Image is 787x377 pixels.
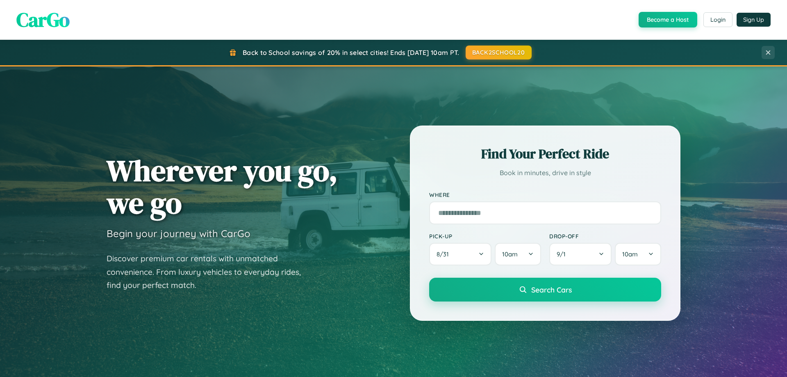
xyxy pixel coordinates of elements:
span: 10am [502,250,518,258]
button: BACK2SCHOOL20 [466,46,532,59]
span: Back to School savings of 20% in select cities! Ends [DATE] 10am PT. [243,48,459,57]
h2: Find Your Perfect Ride [429,145,661,163]
label: Drop-off [549,233,661,240]
button: Login [703,12,732,27]
p: Discover premium car rentals with unmatched convenience. From luxury vehicles to everyday rides, ... [107,252,312,292]
p: Book in minutes, drive in style [429,167,661,179]
span: CarGo [16,6,70,33]
label: Where [429,191,661,198]
label: Pick-up [429,233,541,240]
button: 9/1 [549,243,612,265]
span: Search Cars [531,285,572,294]
button: Become a Host [639,12,697,27]
button: Search Cars [429,278,661,302]
button: 10am [615,243,661,265]
h3: Begin your journey with CarGo [107,227,250,240]
button: 10am [495,243,541,265]
span: 10am [622,250,638,258]
button: 8/31 [429,243,491,265]
span: 9 / 1 [557,250,570,258]
span: 8 / 31 [437,250,453,258]
h1: Wherever you go, we go [107,154,338,219]
button: Sign Up [737,13,771,27]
